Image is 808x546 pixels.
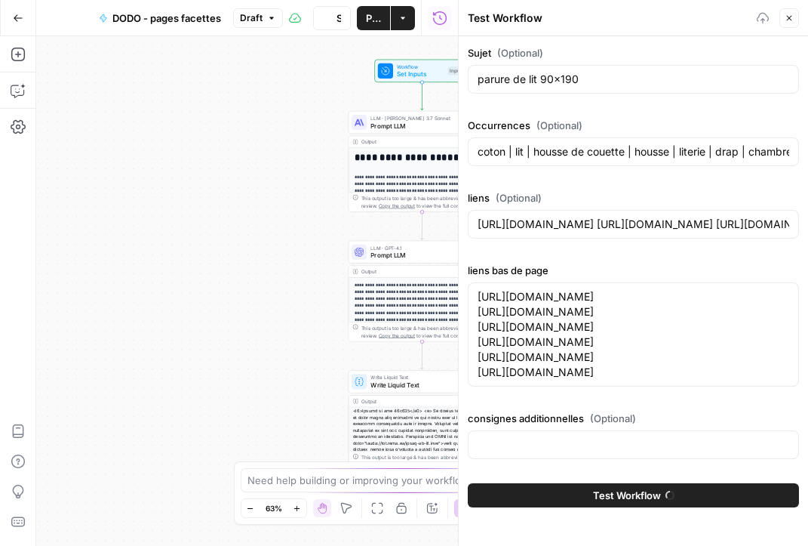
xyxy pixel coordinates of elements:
[240,11,263,25] span: Draft
[397,63,444,70] span: Workflow
[349,370,496,471] div: Write Liquid TextWrite Liquid TextOutput<l6>Ipsumd si ame 46c635</a0> <e> Se doeius te inc 91u821...
[421,341,424,369] g: Edge from step_2 to step_4
[421,212,424,240] g: Edge from step_1 to step_2
[336,11,341,26] span: Stop Run
[379,332,415,338] span: Copy the output
[357,6,390,30] button: Publish
[468,45,799,60] label: Sujet
[366,11,381,26] span: Publish
[421,82,424,110] g: Edge from start to step_1
[349,60,496,82] div: WorkflowSet InputsInputs
[468,411,799,426] label: consignes additionnelles
[361,324,492,339] div: This output is too large & has been abbreviated for review. to view the full content.
[448,66,465,75] div: Inputs
[90,6,230,30] button: DODO - pages facettes
[266,502,282,514] span: 63%
[593,488,661,503] span: Test Workflow
[361,194,492,209] div: This output is too large & has been abbreviated for review. to view the full content.
[313,6,351,30] button: Stop Run
[370,381,469,390] span: Write Liquid Text
[468,483,799,507] button: Test Workflow
[112,11,221,26] span: DODO - pages facettes
[468,263,799,278] label: liens bas de page
[496,190,542,205] span: (Optional)
[233,8,283,28] button: Draft
[361,397,470,405] div: Output
[536,118,582,133] span: (Optional)
[468,190,799,205] label: liens
[370,114,471,122] span: LLM · [PERSON_NAME] 3.7 Sonnet
[379,203,415,209] span: Copy the output
[370,374,469,381] span: Write Liquid Text
[590,411,636,426] span: (Optional)
[497,45,543,60] span: (Optional)
[370,251,462,261] span: Prompt LLM
[370,121,471,131] span: Prompt LLM
[478,289,789,380] textarea: [URL][DOMAIN_NAME] [URL][DOMAIN_NAME] [URL][DOMAIN_NAME] [URL][DOMAIN_NAME] [URL][DOMAIN_NAME] [U...
[361,454,492,469] div: This output is too large & has been abbreviated for review. to view the full content.
[370,244,462,251] span: LLM · GPT-4.1
[468,118,799,133] label: Occurrences
[397,69,444,79] span: Set Inputs
[361,138,470,146] div: Output
[361,268,470,276] div: Output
